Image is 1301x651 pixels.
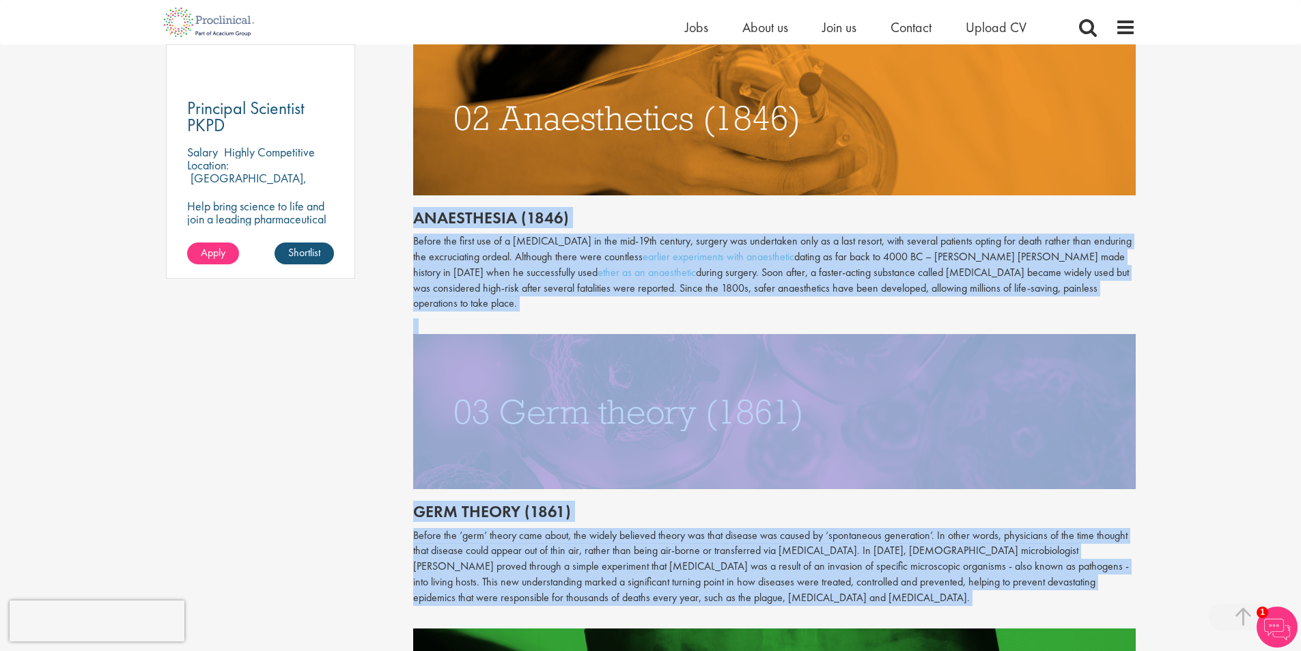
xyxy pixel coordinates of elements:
[413,503,1136,521] h2: Germ theory (1861)
[598,265,696,279] a: ether as an anaesthetic
[413,209,1136,227] h2: Anaesthesia (1846)
[187,157,229,173] span: Location:
[413,334,1136,489] img: germ theory
[10,600,184,641] iframe: reCAPTCHA
[1257,607,1298,648] img: Chatbot
[413,528,1136,606] p: Before the ‘germ’ theory came about, the widely believed theory was that disease was caused by ‘s...
[187,96,305,137] span: Principal Scientist PKPD
[891,18,932,36] a: Contact
[224,144,315,160] p: Highly Competitive
[201,245,225,260] span: Apply
[822,18,856,36] a: Join us
[1257,607,1268,618] span: 1
[413,234,1136,311] p: Before the first use of a [MEDICAL_DATA] in the mid-19th century, surgery was undertaken only as ...
[966,18,1026,36] a: Upload CV
[275,243,334,264] a: Shortlist
[187,243,239,264] a: Apply
[685,18,708,36] a: Jobs
[187,199,335,277] p: Help bring science to life and join a leading pharmaceutical company to play a key role in delive...
[187,170,307,199] p: [GEOGRAPHIC_DATA], [GEOGRAPHIC_DATA]
[643,249,794,264] a: earlier experiments with anaesthetic
[187,144,218,160] span: Salary
[187,100,335,134] a: Principal Scientist PKPD
[742,18,788,36] a: About us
